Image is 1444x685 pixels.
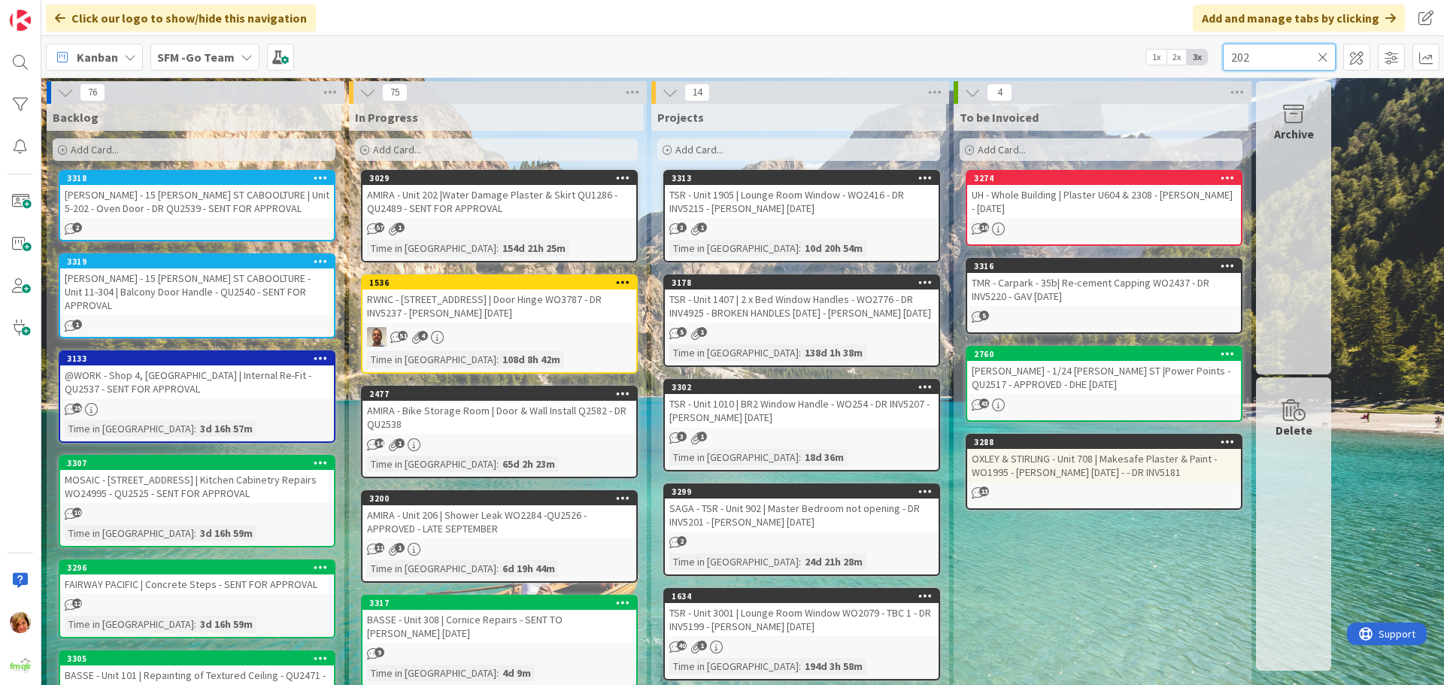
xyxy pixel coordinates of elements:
[499,351,564,368] div: 108d 8h 42m
[799,553,801,570] span: :
[60,268,334,315] div: [PERSON_NAME] - 15 [PERSON_NAME] ST CABOOLTURE - Unit 11-304 | Balcony Door Handle - QU2540 - SEN...
[60,255,334,268] div: 3319
[67,458,334,468] div: 3307
[966,434,1242,510] a: 3288OXLEY & STIRLING - Unit 708 | Makesafe Plaster & Paint - WO1995 - [PERSON_NAME] [DATE] - - DR...
[194,616,196,632] span: :
[367,351,496,368] div: Time in [GEOGRAPHIC_DATA]
[499,560,559,577] div: 6d 19h 44m
[496,240,499,256] span: :
[799,449,801,465] span: :
[65,525,194,541] div: Time in [GEOGRAPHIC_DATA]
[697,223,707,232] span: 1
[974,261,1241,271] div: 3316
[1187,50,1207,65] span: 3x
[799,240,801,256] span: :
[967,449,1241,482] div: OXLEY & STIRLING - Unit 708 | Makesafe Plaster & Paint - WO1995 - [PERSON_NAME] [DATE] - - DR INV...
[663,170,940,262] a: 3313TSR - Unit 1905 | Lounge Room Window - WO2416 - DR INV5215 - [PERSON_NAME] [DATE]Time in [GEO...
[367,560,496,577] div: Time in [GEOGRAPHIC_DATA]
[665,485,939,532] div: 3299SAGA - TSR - Unit 902 | Master Bedroom not opening - DR INV5201 - [PERSON_NAME] [DATE]
[196,616,256,632] div: 3d 16h 59m
[361,274,638,374] a: 1536RWNC - [STREET_ADDRESS] | Door Hinge WO3787 - DR INV5237 - [PERSON_NAME] [DATE]SDTime in [GEO...
[966,170,1242,246] a: 3274UH - Whole Building | Plaster U604 & 2308 - [PERSON_NAME] - [DATE]
[684,83,710,102] span: 14
[53,110,99,125] span: Backlog
[59,455,335,547] a: 3307MOSAIC - [STREET_ADDRESS] | Kitchen Cabinetry Repairs WO24995 - QU2525 - SENT FOR APPROVALTim...
[966,346,1242,422] a: 2760[PERSON_NAME] - 1/24 [PERSON_NAME] ST |Power Points - QU2517 - APPROVED - DHE [DATE]
[967,361,1241,394] div: [PERSON_NAME] - 1/24 [PERSON_NAME] ST |Power Points - QU2517 - APPROVED - DHE [DATE]
[669,449,799,465] div: Time in [GEOGRAPHIC_DATA]
[967,273,1241,306] div: TMR - Carpark - 35b| Re-cement Capping WO2437 - DR INV5220 - GAV [DATE]
[669,240,799,256] div: Time in [GEOGRAPHIC_DATA]
[966,258,1242,334] a: 3316TMR - Carpark - 35b| Re-cement Capping WO2437 - DR INV5220 - GAV [DATE]
[367,327,387,347] img: SD
[157,50,235,65] b: SFM -Go Team
[363,596,636,610] div: 3317
[1274,125,1314,143] div: Archive
[361,170,638,262] a: 3029AMIRA - Unit 202 |Water Damage Plaster & Skirt QU1286 - QU2489 - SENT FOR APPROVALTime in [GE...
[979,486,989,496] span: 13
[669,658,799,674] div: Time in [GEOGRAPHIC_DATA]
[60,352,334,399] div: 3133@WORK - Shop 4, [GEOGRAPHIC_DATA] | Internal Re-Fit - QU2537 - SENT FOR APPROVAL
[663,588,940,680] a: 1634TSR - Unit 3001 | Lounge Room Window WO2079 - TBC 1 - DR INV5199 - [PERSON_NAME] [DATE]Time i...
[369,493,636,504] div: 3200
[369,389,636,399] div: 2477
[67,653,334,664] div: 3305
[398,331,408,341] span: 51
[987,83,1012,102] span: 4
[60,185,334,218] div: [PERSON_NAME] - 15 [PERSON_NAME] ST CABOOLTURE | Unit 5-202 - Oven Door - DR QU2539 - SENT FOR AP...
[361,490,638,583] a: 3200AMIRA - Unit 206 | Shower Leak WO2284 -QU2526 -APPROVED - LATE SEPTEMBERTime in [GEOGRAPHIC_D...
[677,641,687,650] span: 40
[1276,421,1312,439] div: Delete
[363,505,636,538] div: AMIRA - Unit 206 | Shower Leak WO2284 -QU2526 -APPROVED - LATE SEPTEMBER
[363,276,636,323] div: 1536RWNC - [STREET_ADDRESS] | Door Hinge WO3787 - DR INV5237 - [PERSON_NAME] [DATE]
[697,327,707,337] span: 1
[369,277,636,288] div: 1536
[979,223,989,232] span: 16
[60,574,334,594] div: FAIRWAY PACIFIC | Concrete Steps - SENT FOR APPROVAL
[375,647,384,657] span: 9
[960,110,1039,125] span: To be Invoiced
[967,347,1241,394] div: 2760[PERSON_NAME] - 1/24 [PERSON_NAME] ST |Power Points - QU2517 - APPROVED - DHE [DATE]
[60,365,334,399] div: @WORK - Shop 4, [GEOGRAPHIC_DATA] | Internal Re-Fit - QU2537 - SENT FOR APPROVAL
[363,492,636,505] div: 3200
[59,350,335,443] a: 3133@WORK - Shop 4, [GEOGRAPHIC_DATA] | Internal Re-Fit - QU2537 - SENT FOR APPROVALTime in [GEOG...
[665,171,939,218] div: 3313TSR - Unit 1905 | Lounge Room Window - WO2416 - DR INV5215 - [PERSON_NAME] [DATE]
[355,110,418,125] span: In Progress
[799,658,801,674] span: :
[669,553,799,570] div: Time in [GEOGRAPHIC_DATA]
[665,380,939,427] div: 3302TSR - Unit 1010 | BR2 Window Handle - WO254 - DR INV5207 - [PERSON_NAME] [DATE]
[665,590,939,636] div: 1634TSR - Unit 3001 | Lounge Room Window WO2079 - TBC 1 - DR INV5199 - [PERSON_NAME] [DATE]
[496,351,499,368] span: :
[395,223,405,232] span: 1
[80,83,105,102] span: 76
[363,492,636,538] div: 3200AMIRA - Unit 206 | Shower Leak WO2284 -QU2526 -APPROVED - LATE SEPTEMBER
[375,438,384,448] span: 14
[967,347,1241,361] div: 2760
[665,289,939,323] div: TSR - Unit 1407 | 2 x Bed Window Handles - WO2776 - DR INV4925 - BROKEN HANDLES [DATE] - [PERSON_...
[967,171,1241,185] div: 3274
[496,665,499,681] span: :
[1166,50,1187,65] span: 2x
[382,83,408,102] span: 75
[32,2,68,20] span: Support
[665,603,939,636] div: TSR - Unit 3001 | Lounge Room Window WO2079 - TBC 1 - DR INV5199 - [PERSON_NAME] [DATE]
[65,420,194,437] div: Time in [GEOGRAPHIC_DATA]
[67,173,334,183] div: 3318
[10,654,31,675] img: avatar
[363,596,636,643] div: 3317BASSE - Unit 308 | Cornice Repairs - SENT TO [PERSON_NAME] [DATE]
[1146,50,1166,65] span: 1x
[59,253,335,338] a: 3319[PERSON_NAME] - 15 [PERSON_NAME] ST CABOOLTURE - Unit 11-304 | Balcony Door Handle - QU2540 -...
[499,240,569,256] div: 154d 21h 25m
[59,559,335,638] a: 3296FAIRWAY PACIFIC | Concrete Steps - SENT FOR APPROVALTime in [GEOGRAPHIC_DATA]:3d 16h 59m
[363,387,636,434] div: 2477AMIRA - Bike Storage Room | Door & Wall Install Q2582 - DR QU2538
[677,327,687,337] span: 5
[71,143,119,156] span: Add Card...
[665,485,939,499] div: 3299
[665,171,939,185] div: 3313
[669,344,799,361] div: Time in [GEOGRAPHIC_DATA]
[496,456,499,472] span: :
[665,590,939,603] div: 1634
[10,612,31,633] img: KD
[363,276,636,289] div: 1536
[978,143,1026,156] span: Add Card...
